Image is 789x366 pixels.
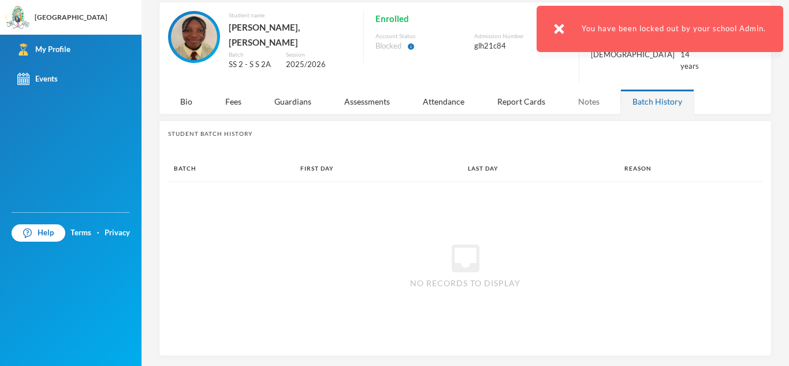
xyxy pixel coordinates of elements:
[35,12,107,23] div: [GEOGRAPHIC_DATA]
[286,59,352,71] div: 2025/2026
[17,43,70,56] div: My Profile
[213,89,254,114] div: Fees
[171,14,217,60] img: STUDENT
[168,156,295,182] th: Batch
[474,40,567,52] div: glh21c84
[411,89,477,114] div: Attendance
[620,89,694,114] div: Batch History
[6,6,29,29] img: logo
[447,240,484,277] i: inbox
[566,89,612,114] div: Notes
[229,50,277,59] div: Batch
[229,59,277,71] div: SS 2 - S S 2A
[462,156,619,182] th: Last Day
[332,89,402,114] div: Assessments
[70,227,91,239] a: Terms
[12,224,65,242] a: Help
[229,20,352,50] div: [PERSON_NAME], [PERSON_NAME]
[537,6,783,52] div: You have been locked out by your school Admin.
[262,89,323,114] div: Guardians
[295,156,462,182] th: First Day
[680,49,699,72] div: 14 years
[474,32,567,40] div: Admission Number
[229,11,352,20] div: Student name
[286,50,352,59] div: Session
[410,277,520,289] span: No records to display
[375,11,409,26] span: Enrolled
[485,89,557,114] div: Report Cards
[168,89,204,114] div: Bio
[375,32,468,40] div: Account Status
[17,73,58,85] div: Events
[168,130,762,138] div: Student Batch History
[591,49,675,61] div: [DEMOGRAPHIC_DATA]
[105,227,130,239] a: Privacy
[97,227,99,239] div: ·
[619,156,762,182] th: Reason
[407,43,415,50] i: info
[375,40,401,52] span: Blocked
